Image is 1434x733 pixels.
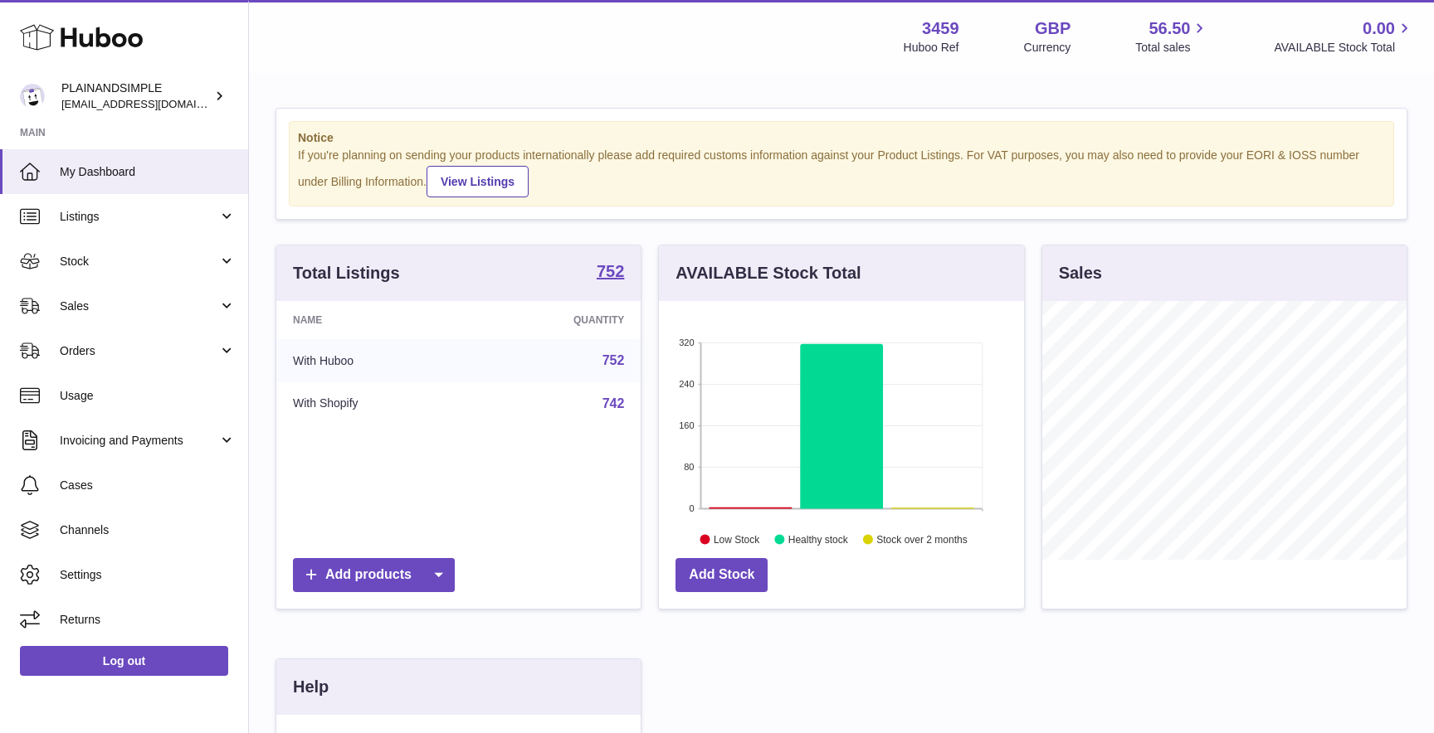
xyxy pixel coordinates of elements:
[60,433,218,449] span: Invoicing and Payments
[877,533,968,545] text: Stock over 2 months
[60,522,236,538] span: Channels
[597,263,624,283] a: 752
[1035,17,1071,40] strong: GBP
[20,646,228,676] a: Log out
[676,262,861,284] h3: AVAILABLE Stock Total
[293,676,329,698] h3: Help
[60,164,236,180] span: My Dashboard
[298,148,1385,197] div: If you're planning on sending your products internationally please add required customs informati...
[60,299,218,314] span: Sales
[1274,40,1414,56] span: AVAILABLE Stock Total
[61,97,244,110] span: [EMAIL_ADDRESS][DOMAIN_NAME]
[61,80,211,112] div: PLAINANDSIMPLE
[1059,262,1102,284] h3: Sales
[602,396,625,410] a: 742
[1363,17,1395,40] span: 0.00
[676,558,768,592] a: Add Stock
[60,343,218,359] span: Orders
[1274,17,1414,56] a: 0.00 AVAILABLE Stock Total
[1149,17,1190,40] span: 56.50
[690,503,695,513] text: 0
[20,84,45,109] img: duco@plainandsimple.com
[276,301,473,339] th: Name
[679,379,694,389] text: 240
[60,209,218,225] span: Listings
[602,353,625,367] a: 752
[276,339,473,382] td: With Huboo
[679,420,694,430] text: 160
[60,388,236,404] span: Usage
[1135,40,1209,56] span: Total sales
[293,558,455,592] a: Add products
[1135,17,1209,56] a: 56.50 Total sales
[1024,40,1071,56] div: Currency
[60,254,218,269] span: Stock
[679,337,694,347] text: 320
[685,462,695,472] text: 80
[60,612,236,628] span: Returns
[60,567,236,583] span: Settings
[714,533,760,545] text: Low Stock
[427,166,529,197] a: View Listings
[473,301,641,339] th: Quantity
[597,263,624,279] strong: 752
[904,40,959,56] div: Huboo Ref
[788,533,849,545] text: Healthy stock
[60,478,236,493] span: Cases
[276,382,473,425] td: With Shopify
[922,17,959,40] strong: 3459
[293,262,400,284] h3: Total Listings
[298,130,1385,146] strong: Notice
